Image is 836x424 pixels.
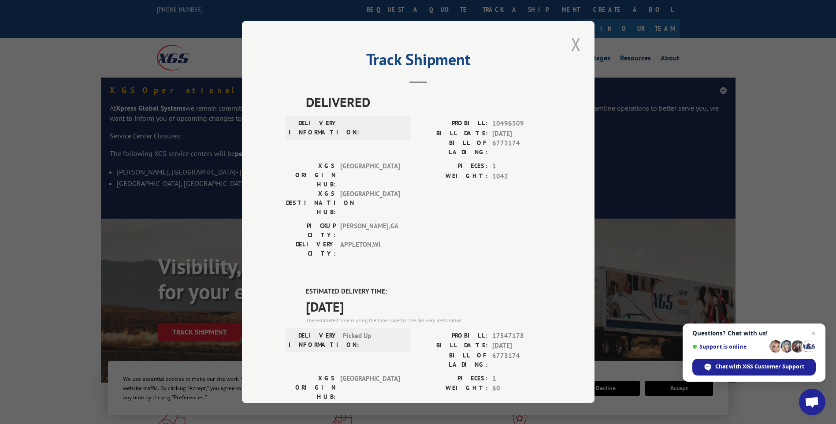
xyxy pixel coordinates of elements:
label: WEIGHT: [418,171,488,182]
span: 6773174 [492,138,550,157]
label: ESTIMATED DELIVERY TIME: [306,286,550,297]
label: PROBILL: [418,119,488,129]
span: 1 [492,374,550,384]
label: DELIVERY CITY: [286,240,336,258]
span: Chat with XGS Customer Support [715,363,804,371]
label: BILL DATE: [418,129,488,139]
button: Close modal [568,32,583,56]
span: 1 [492,161,550,171]
span: Support is online [692,343,766,350]
label: DELIVERY INFORMATION: [289,119,338,137]
label: XGS DESTINATION HUB: [286,189,336,217]
label: BILL DATE: [418,341,488,351]
span: Chat with XGS Customer Support [692,359,816,376]
label: DELIVERY INFORMATION: [289,331,338,350]
span: 6773174 [492,351,550,369]
span: Picked Up [343,331,402,350]
span: [PERSON_NAME] , GA [340,221,400,240]
span: [GEOGRAPHIC_DATA] [340,374,400,402]
label: XGS ORIGIN HUB: [286,374,336,402]
label: PIECES: [418,374,488,384]
label: BILL OF LADING: [418,138,488,157]
span: [DATE] [492,341,550,351]
span: 1042 [492,171,550,182]
span: DELIVERED [306,92,550,112]
span: [DATE] [306,297,550,316]
span: [GEOGRAPHIC_DATA] [340,161,400,189]
span: 10496309 [492,119,550,129]
label: XGS ORIGIN HUB: [286,161,336,189]
h2: Track Shipment [286,53,550,70]
label: BILL OF LADING: [418,351,488,369]
span: APPLETON , WI [340,240,400,258]
span: [GEOGRAPHIC_DATA] [340,189,400,217]
label: PROBILL: [418,331,488,341]
span: 17547178 [492,331,550,341]
span: Questions? Chat with us! [692,330,816,337]
span: 60 [492,383,550,394]
label: PICKUP CITY: [286,221,336,240]
span: [DATE] [492,129,550,139]
a: Open chat [799,389,825,415]
div: The estimated time is using the time zone for the delivery destination. [306,316,550,324]
label: PIECES: [418,161,488,171]
label: WEIGHT: [418,383,488,394]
